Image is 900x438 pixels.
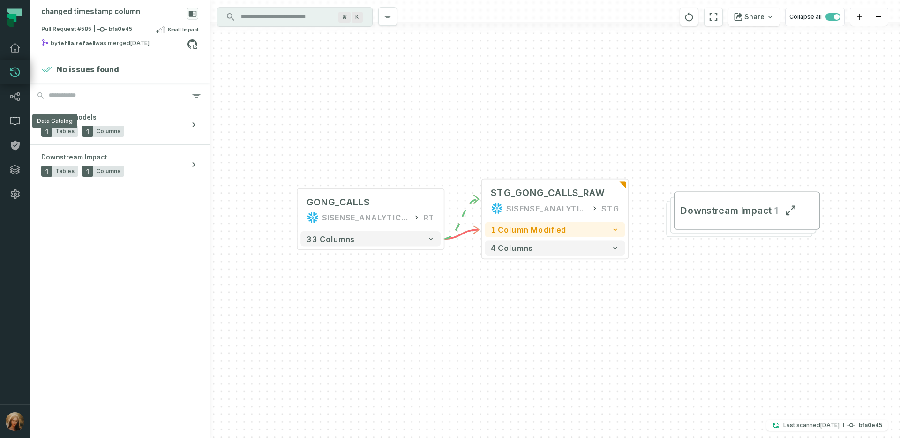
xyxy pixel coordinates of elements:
[168,26,198,33] span: Small Impact
[423,211,435,224] div: RT
[58,40,95,46] strong: tehila-refaeli
[41,39,187,50] div: by was merged
[55,167,75,175] span: Tables
[783,421,840,430] p: Last scanned
[82,126,93,137] span: 1
[322,211,410,224] div: SISENSE_ANALYTICS_PRODUCTION
[41,8,140,16] div: changed timestamp column
[506,202,588,214] div: SISENSE_ANALYTICS_PRODUCTION
[444,199,479,239] g: Edge from 857af22122c3d41edf521f60841997fa to 73e5f7b8241b6efdab88fc8aa0365bd9
[491,243,532,253] span: 4 columns
[850,8,869,26] button: zoom in
[30,105,210,144] button: Modified models1Tables1Columns
[766,420,888,431] button: Last scanned[DATE] 4:34:34 PMbfa0e45
[785,8,845,26] button: Collapse all
[30,145,210,184] button: Downstream Impact1Tables1Columns
[444,230,479,239] g: Edge from 857af22122c3d41edf521f60841997fa to 73e5f7b8241b6efdab88fc8aa0365bd9
[772,204,779,217] span: 1
[55,128,75,135] span: Tables
[674,191,820,229] button: Downstream Impact1
[32,114,77,128] div: Data Catalog
[338,12,351,23] span: Press ⌘ + K to focus the search bar
[96,128,120,135] span: Columns
[601,202,619,214] div: STG
[491,187,604,199] div: STG_GONG_CALLS_RAW
[56,64,119,75] h4: No issues found
[820,422,840,429] relative-time: Aug 28, 2025, 4:34 PM GMT+3
[6,412,24,431] img: avatar of Sharon Harnoy
[869,8,888,26] button: zoom out
[728,8,780,26] button: Share
[491,225,566,234] span: 1 column modified
[96,167,120,175] span: Columns
[859,423,882,428] h4: bfa0e45
[307,234,354,243] span: 33 columns
[41,166,52,177] span: 1
[352,12,363,23] span: Press ⌘ + K to focus the search bar
[681,204,771,217] span: Downstream Impact
[82,166,93,177] span: 1
[186,38,198,50] a: View on github
[307,196,370,208] div: GONG_CALLS
[130,39,150,46] relative-time: Aug 28, 2025, 4:31 PM GMT+3
[41,152,107,162] span: Downstream Impact
[41,25,132,34] span: Pull Request #585 bfa0e45
[41,113,97,122] span: Modified models
[41,126,52,137] span: 1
